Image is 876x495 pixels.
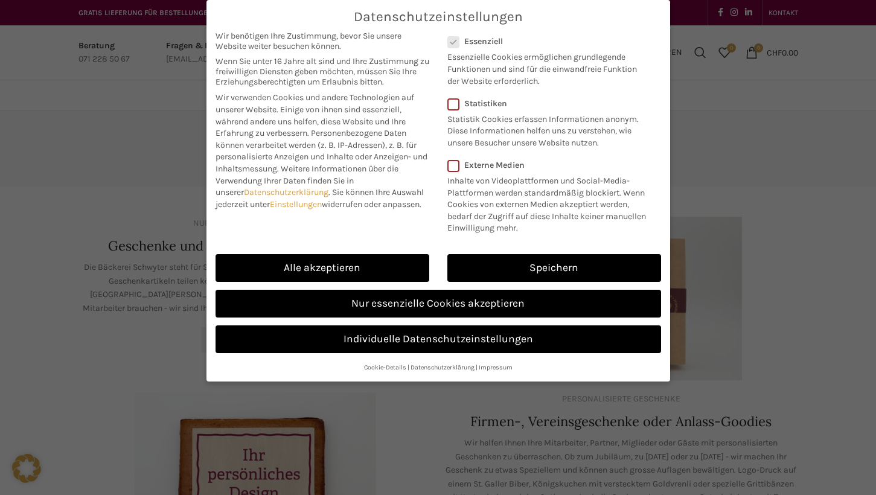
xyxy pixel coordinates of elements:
[479,363,513,371] a: Impressum
[216,164,398,197] span: Weitere Informationen über die Verwendung Ihrer Daten finden Sie in unserer .
[354,9,523,25] span: Datenschutzeinstellungen
[216,254,429,282] a: Alle akzeptieren
[216,92,414,138] span: Wir verwenden Cookies und andere Technologien auf unserer Website. Einige von ihnen sind essenzie...
[447,46,645,87] p: Essenzielle Cookies ermöglichen grundlegende Funktionen und sind für die einwandfreie Funktion de...
[216,56,429,87] span: Wenn Sie unter 16 Jahre alt sind und Ihre Zustimmung zu freiwilligen Diensten geben möchten, müss...
[216,290,661,318] a: Nur essenzielle Cookies akzeptieren
[447,170,653,234] p: Inhalte von Videoplattformen und Social-Media-Plattformen werden standardmäßig blockiert. Wenn Co...
[364,363,406,371] a: Cookie-Details
[244,187,328,197] a: Datenschutzerklärung
[216,128,427,174] span: Personenbezogene Daten können verarbeitet werden (z. B. IP-Adressen), z. B. für personalisierte A...
[216,325,661,353] a: Individuelle Datenschutzeinstellungen
[411,363,475,371] a: Datenschutzerklärung
[447,98,645,109] label: Statistiken
[216,187,424,209] span: Sie können Ihre Auswahl jederzeit unter widerrufen oder anpassen.
[270,199,322,209] a: Einstellungen
[447,254,661,282] a: Speichern
[216,31,429,51] span: Wir benötigen Ihre Zustimmung, bevor Sie unsere Website weiter besuchen können.
[447,36,645,46] label: Essenziell
[447,109,645,149] p: Statistik Cookies erfassen Informationen anonym. Diese Informationen helfen uns zu verstehen, wie...
[447,160,653,170] label: Externe Medien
